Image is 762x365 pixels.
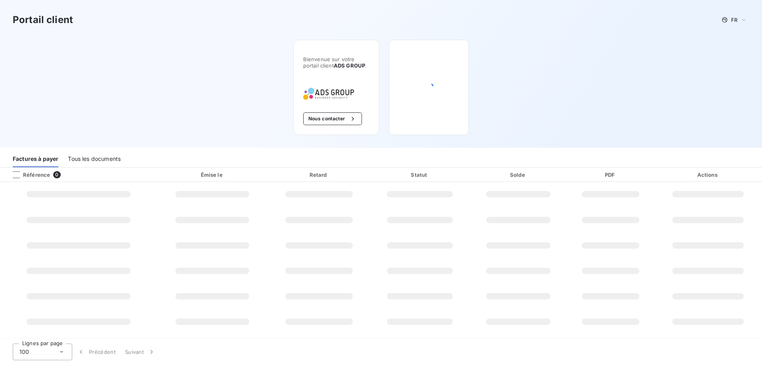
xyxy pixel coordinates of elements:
[568,171,652,179] div: PDF
[53,171,60,178] span: 0
[6,171,50,178] div: Référence
[269,171,368,179] div: Retard
[334,62,365,69] span: ADS GROUP
[471,171,565,179] div: Solde
[303,112,362,125] button: Nous contacter
[158,171,266,179] div: Émise le
[13,151,58,167] div: Factures à payer
[120,344,160,360] button: Suivant
[68,151,121,167] div: Tous les documents
[371,171,468,179] div: Statut
[72,344,120,360] button: Précédent
[13,13,73,27] h3: Portail client
[19,348,29,356] span: 100
[656,171,760,179] div: Actions
[731,17,737,23] span: FR
[303,88,354,100] img: Company logo
[303,56,369,69] span: Bienvenue sur votre portail client .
